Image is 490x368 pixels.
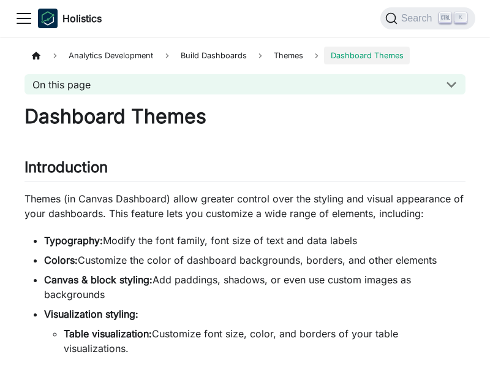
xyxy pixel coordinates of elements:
nav: Breadcrumbs [24,47,466,64]
li: Modify the font family, font size of text and data labels [44,233,466,248]
strong: Canvas & block styling: [44,274,153,286]
p: Themes (in Canvas Dashboard) allow greater control over the styling and visual appearance of your... [24,191,466,221]
a: HolisticsHolistics [38,9,102,28]
strong: Visualization styling: [44,308,138,320]
li: Customize the color of dashboard backgrounds, borders, and other elements [44,253,466,267]
li: Customize font size, color, and borders of your table visualizations. [64,326,466,356]
h1: Dashboard Themes [24,104,466,129]
span: Analytics Development [62,47,159,64]
strong: Table visualization: [64,328,152,340]
button: Toggle navigation bar [15,9,33,28]
span: Themes [268,47,309,64]
strong: Colors: [44,254,78,266]
b: Holistics [62,11,102,26]
img: Holistics [38,9,58,28]
h2: Introduction [24,158,466,182]
button: Search (Ctrl+K) [380,7,475,29]
button: On this page [24,74,466,94]
span: Dashboard Themes [324,47,409,64]
span: Search [398,13,440,24]
a: Home page [24,47,48,64]
li: Add paddings, shadows, or even use custom images as backgrounds [44,272,466,302]
strong: Typography: [44,234,103,247]
kbd: K [454,12,467,23]
span: Build Dashboards [175,47,253,64]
